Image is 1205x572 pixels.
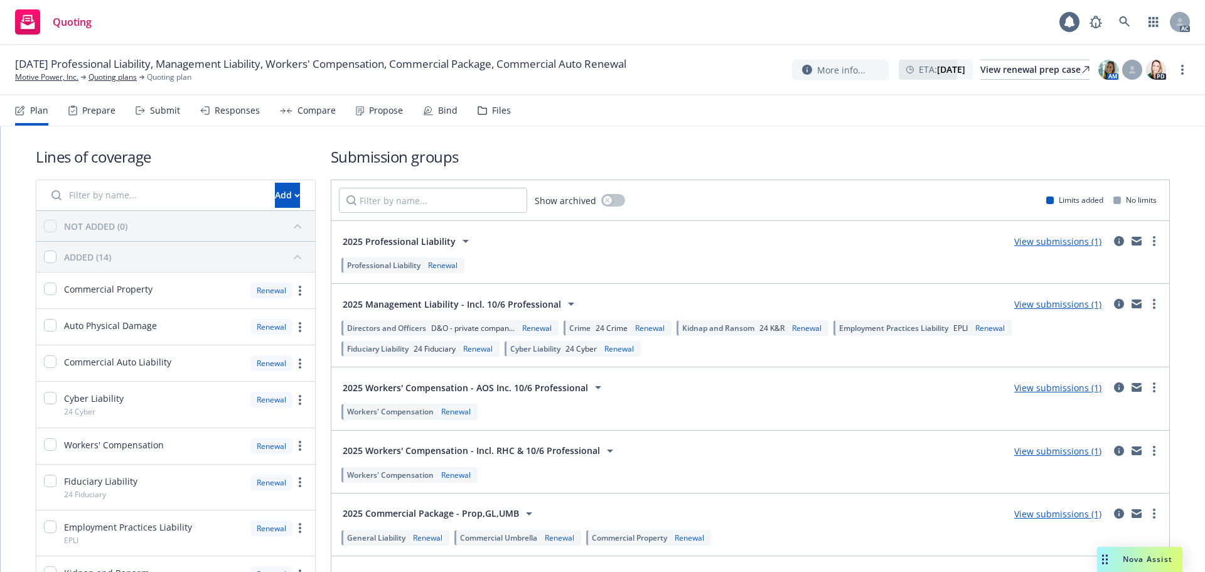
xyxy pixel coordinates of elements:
[147,72,191,83] span: Quoting plan
[339,438,621,463] button: 2025 Workers' Compensation - Incl. RHC & 10/6 Professional
[592,532,667,543] span: Commercial Property
[343,507,519,520] span: 2025 Commercial Package - Prop,GL,UMB
[431,323,515,333] span: D&O - private compan...
[1111,234,1127,249] a: circleInformation
[343,444,600,457] span: 2025 Workers' Compensation - Incl. RHC & 10/6 Professional
[64,406,95,417] span: 24 Cyber
[1129,234,1144,249] a: mail
[292,283,308,298] a: more
[339,501,540,526] button: 2025 Commercial Package - Prop,GL,UMB
[343,235,456,248] span: 2025 Professional Liability
[1147,380,1162,395] a: more
[980,60,1090,80] a: View renewal prep case
[250,392,292,407] div: Renewal
[339,229,477,254] button: 2025 Professional Liability
[250,319,292,335] div: Renewal
[64,392,124,405] span: Cyber Liability
[1175,62,1190,77] a: more
[347,343,409,354] span: Fiduciary Liability
[343,298,561,311] span: 2025 Management Liability - Incl. 10/6 Professional
[82,105,115,116] div: Prepare
[64,535,78,546] span: EPLI
[460,532,537,543] span: Commercial Umbrella
[250,438,292,454] div: Renewal
[64,220,127,233] div: NOT ADDED (0)
[343,381,588,394] span: 2025 Workers' Compensation - AOS Inc. 10/6 Professional
[347,260,420,271] span: Professional Liability
[1083,9,1108,35] a: Report a Bug
[937,63,965,75] strong: [DATE]
[347,470,434,480] span: Workers' Compensation
[1147,506,1162,521] a: more
[30,105,48,116] div: Plan
[1014,235,1101,247] a: View submissions (1)
[1014,382,1101,394] a: View submissions (1)
[1146,60,1166,80] img: photo
[36,146,316,167] h1: Lines of coverage
[215,105,260,116] div: Responses
[1014,298,1101,310] a: View submissions (1)
[64,283,153,296] span: Commercial Property
[347,532,405,543] span: General Liability
[275,183,300,208] button: Add
[569,323,591,333] span: Crime
[839,323,948,333] span: Employment Practices Liability
[1129,506,1144,521] a: mail
[250,521,292,536] div: Renewal
[64,489,106,500] span: 24 Fiduciary
[250,355,292,371] div: Renewal
[492,105,511,116] div: Files
[15,57,626,72] span: [DATE] Professional Liability, Management Liability, Workers' Compensation, Commercial Package, C...
[1014,508,1101,520] a: View submissions (1)
[510,343,560,354] span: Cyber Liability
[292,320,308,335] a: more
[565,343,597,354] span: 24 Cyber
[64,251,111,264] div: ADDED (14)
[1111,506,1127,521] a: circleInformation
[1129,296,1144,311] a: mail
[682,323,754,333] span: Kidnap and Ransom
[1123,554,1172,564] span: Nova Assist
[347,406,434,417] span: Workers' Compensation
[919,63,965,76] span: ETA :
[250,475,292,490] div: Renewal
[292,392,308,407] a: more
[953,323,968,333] span: EPLI
[410,532,445,543] div: Renewal
[790,323,824,333] div: Renewal
[1147,234,1162,249] a: more
[297,105,336,116] div: Compare
[292,475,308,490] a: more
[792,60,889,80] button: More info...
[1111,443,1127,458] a: circleInformation
[64,355,171,369] span: Commercial Auto Liability
[426,260,460,271] div: Renewal
[439,406,473,417] div: Renewal
[64,475,137,488] span: Fiduciary Liability
[64,216,308,236] button: NOT ADDED (0)
[1111,380,1127,395] a: circleInformation
[520,323,554,333] div: Renewal
[1147,443,1162,458] a: more
[542,532,577,543] div: Renewal
[292,356,308,371] a: more
[1129,443,1144,458] a: mail
[150,105,180,116] div: Submit
[339,291,582,316] button: 2025 Management Liability - Incl. 10/6 Professional
[44,183,267,208] input: Filter by name...
[64,521,192,534] span: Employment Practices Liability
[672,532,707,543] div: Renewal
[973,323,1007,333] div: Renewal
[439,470,473,480] div: Renewal
[339,188,527,213] input: Filter by name...
[1112,9,1137,35] a: Search
[759,323,785,333] span: 24 K&R
[53,17,92,27] span: Quoting
[1147,296,1162,311] a: more
[275,183,300,207] div: Add
[817,63,865,77] span: More info...
[15,72,78,83] a: Motive Power, Inc.
[1141,9,1166,35] a: Switch app
[1046,195,1103,205] div: Limits added
[250,283,292,298] div: Renewal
